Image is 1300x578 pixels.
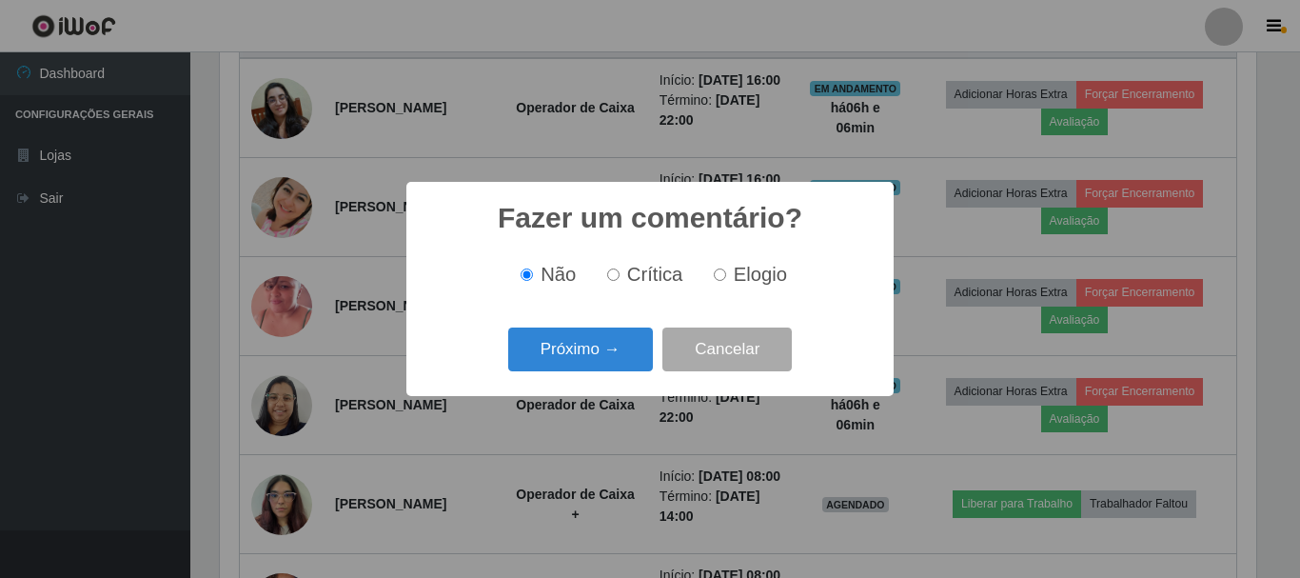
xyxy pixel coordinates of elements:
input: Não [521,269,533,281]
h2: Fazer um comentário? [498,201,802,235]
button: Próximo → [508,328,653,372]
span: Elogio [734,264,787,285]
input: Crítica [607,269,620,281]
button: Cancelar [662,328,792,372]
span: Não [541,264,576,285]
input: Elogio [714,269,726,281]
span: Crítica [627,264,683,285]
